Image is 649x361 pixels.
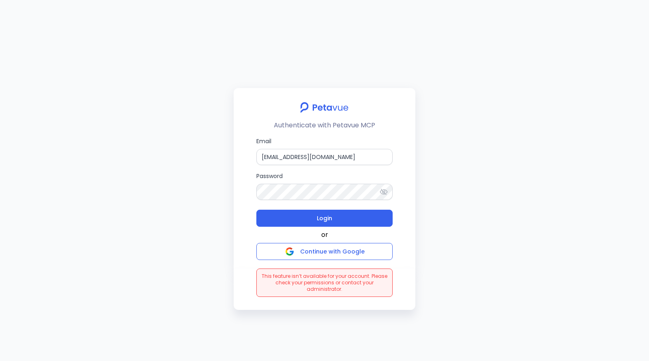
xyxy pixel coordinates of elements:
[256,210,393,227] button: Login
[261,273,388,292] span: This feature isn’t available for your account. Please check your permissions or contact your admi...
[321,230,328,240] span: or
[274,120,375,130] p: Authenticate with Petavue MCP
[317,213,332,224] span: Login
[256,184,393,200] input: Password
[256,137,393,165] label: Email
[256,149,393,165] input: Email
[295,98,354,117] img: petavue logo
[300,247,365,256] span: Continue with Google
[256,172,393,200] label: Password
[256,243,393,260] button: Continue with Google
